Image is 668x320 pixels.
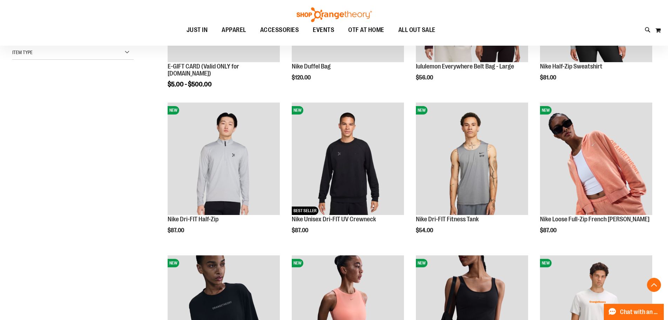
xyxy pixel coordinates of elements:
[288,99,407,252] div: product
[12,50,33,55] span: Item Type
[168,259,179,267] span: NEW
[620,309,660,315] span: Chat with an Expert
[540,74,557,81] span: $81.00
[292,227,309,234] span: $87.00
[168,63,239,77] a: E-GIFT CARD (Valid ONLY for [DOMAIN_NAME])
[540,259,552,267] span: NEW
[168,216,218,223] a: Nike Dri-FIT Half-Zip
[537,99,656,252] div: product
[222,22,246,38] span: APPAREL
[416,227,434,234] span: $54.00
[416,74,434,81] span: $56.00
[260,22,299,38] span: ACCESSORIES
[292,106,303,115] span: NEW
[540,103,652,216] a: Nike Loose Full-Zip French Terry HoodieNEW
[416,103,528,216] a: Nike Dri-FIT Fitness TankNEW
[416,216,479,223] a: Nike Dri-FIT Fitness Tank
[416,103,528,215] img: Nike Dri-FIT Fitness Tank
[168,103,280,215] img: Nike Dri-FIT Half-Zip
[647,278,661,292] button: Back To Top
[398,22,436,38] span: ALL OUT SALE
[168,103,280,216] a: Nike Dri-FIT Half-ZipNEW
[292,103,404,216] a: Nike Unisex Dri-FIT UV CrewneckNEWBEST SELLER
[416,63,514,70] a: lululemon Everywhere Belt Bag - Large
[164,99,283,252] div: product
[292,207,318,215] span: BEST SELLER
[348,22,384,38] span: OTF AT HOME
[416,106,427,115] span: NEW
[292,103,404,215] img: Nike Unisex Dri-FIT UV Crewneck
[296,7,373,22] img: Shop Orangetheory
[540,216,649,223] a: Nike Loose Full-Zip French [PERSON_NAME]
[313,22,334,38] span: EVENTS
[168,81,212,88] span: $5.00 - $500.00
[540,227,558,234] span: $87.00
[292,63,331,70] a: Nike Duffel Bag
[540,103,652,215] img: Nike Loose Full-Zip French Terry Hoodie
[168,227,185,234] span: $87.00
[292,216,376,223] a: Nike Unisex Dri-FIT UV Crewneck
[292,74,312,81] span: $120.00
[292,259,303,267] span: NEW
[412,99,532,252] div: product
[168,106,179,115] span: NEW
[604,304,664,320] button: Chat with an Expert
[187,22,208,38] span: JUST IN
[540,63,602,70] a: Nike Half-Zip Sweatshirt
[416,259,427,267] span: NEW
[540,106,552,115] span: NEW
